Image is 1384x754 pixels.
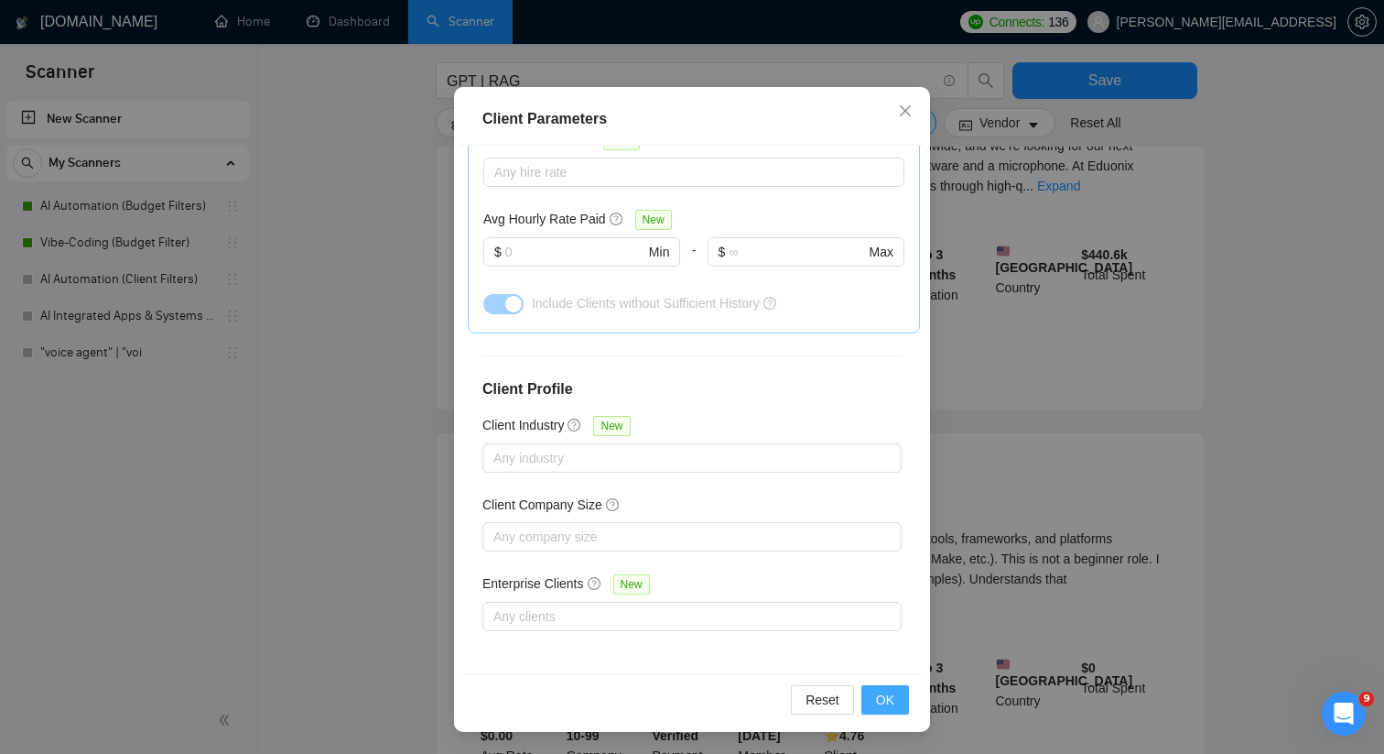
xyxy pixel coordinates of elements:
span: New [613,574,650,595]
span: New [635,210,672,230]
span: OK [876,690,894,710]
span: Min [649,242,670,262]
h5: Client Company Size [482,495,602,515]
span: $ [494,242,502,262]
span: question-circle [606,497,621,512]
button: OK [861,685,909,715]
span: Max [870,242,893,262]
span: question-circle [588,576,602,591]
button: Reset [791,685,854,715]
div: Client Parameters [482,108,902,130]
span: question-circle [568,418,582,432]
span: Include Clients without Sufficient History [532,296,760,311]
span: close [898,104,913,118]
span: question-circle [763,297,776,310]
iframe: Intercom live chat [1322,692,1366,736]
input: ∞ [729,242,865,262]
div: - [680,237,707,289]
span: question-circle [610,212,624,226]
span: Reset [806,690,839,710]
h5: Client Industry [482,415,564,435]
h5: Enterprise Clients [482,574,584,594]
span: $ [719,242,726,262]
h5: Avg Hourly Rate Paid [483,209,606,229]
span: New [593,416,630,436]
input: 0 [505,242,645,262]
h4: Client Profile [482,378,902,400]
span: 9 [1359,692,1374,706]
button: Close [881,87,930,137]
